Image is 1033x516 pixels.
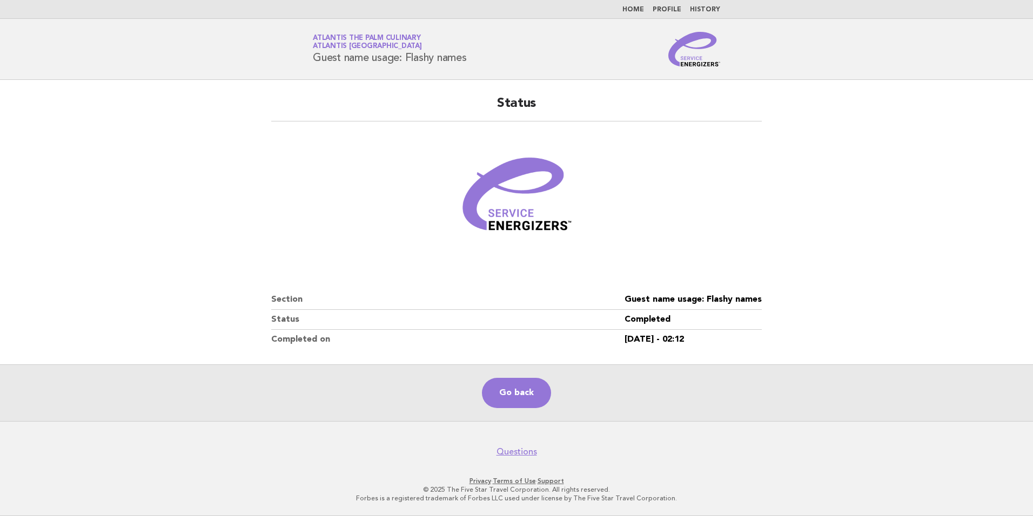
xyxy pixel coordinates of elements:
a: Profile [653,6,681,13]
dt: Completed on [271,330,625,349]
p: © 2025 The Five Star Travel Corporation. All rights reserved. [186,485,847,494]
dt: Section [271,290,625,310]
span: Atlantis [GEOGRAPHIC_DATA] [313,43,422,50]
a: Atlantis The Palm CulinaryAtlantis [GEOGRAPHIC_DATA] [313,35,422,50]
a: Support [538,477,564,485]
a: Terms of Use [493,477,536,485]
p: Forbes is a registered trademark of Forbes LLC used under license by The Five Star Travel Corpora... [186,494,847,503]
a: Home [622,6,644,13]
dd: [DATE] - 02:12 [625,330,762,349]
h1: Guest name usage: Flashy names [313,35,467,63]
a: Privacy [469,477,491,485]
dt: Status [271,310,625,330]
h2: Status [271,95,762,121]
a: Questions [497,446,537,457]
a: Go back [482,378,551,408]
dd: Guest name usage: Flashy names [625,290,762,310]
a: History [690,6,720,13]
p: · · [186,477,847,485]
img: Service Energizers [668,32,720,66]
img: Verified [452,134,581,264]
dd: Completed [625,310,762,330]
